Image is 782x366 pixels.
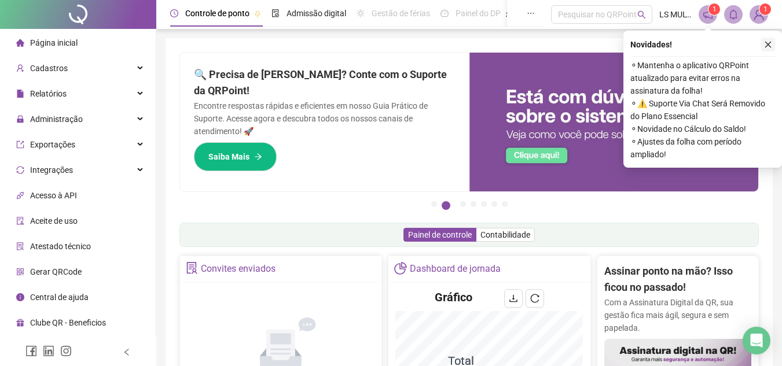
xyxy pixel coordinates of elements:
[208,150,249,163] span: Saiba Mais
[764,40,772,49] span: close
[287,9,346,18] span: Admissão digital
[30,318,106,327] span: Clube QR - Beneficios
[460,201,466,207] button: 3
[16,268,24,276] span: qrcode
[43,345,54,357] span: linkedin
[372,9,430,18] span: Gestão de férias
[491,201,497,207] button: 6
[30,216,78,225] span: Aceite de uso
[440,9,449,17] span: dashboard
[435,289,472,305] h4: Gráfico
[630,135,775,161] span: ⚬ Ajustes da folha com período ampliado!
[442,201,450,210] button: 2
[604,263,751,296] h2: Assinar ponto na mão? Isso ficou no passado!
[410,259,501,279] div: Dashboard de jornada
[637,10,646,19] span: search
[16,90,24,98] span: file
[394,262,406,274] span: pie-chart
[604,296,751,334] p: Com a Assinatura Digital da QR, sua gestão fica mais ágil, segura e sem papelada.
[30,89,67,98] span: Relatórios
[728,9,739,20] span: bell
[201,259,276,279] div: Convites enviados
[713,5,717,13] span: 1
[30,267,82,276] span: Gerar QRCode
[408,230,472,239] span: Painel de controle
[527,9,535,17] span: ellipsis
[530,294,539,303] span: reload
[271,9,280,17] span: file-done
[25,345,37,357] span: facebook
[16,293,24,301] span: info-circle
[30,165,73,175] span: Integrações
[16,166,24,174] span: sync
[469,53,759,191] img: banner%2F0cf4e1f0-cb71-40ef-aa93-44bd3d4ee559.png
[16,115,24,123] span: lock
[481,201,487,207] button: 5
[16,191,24,199] span: api
[16,64,24,72] span: user-add
[16,39,24,47] span: home
[185,9,249,18] span: Controle de ponto
[30,64,68,73] span: Cadastros
[505,10,512,17] span: pushpin
[30,242,91,251] span: Atestado técnico
[456,9,501,18] span: Painel do DP
[743,327,770,354] div: Open Intercom Messenger
[630,123,775,135] span: ⚬ Novidade no Cálculo do Saldo!
[431,201,437,207] button: 1
[16,217,24,225] span: audit
[254,153,262,161] span: arrow-right
[194,142,277,171] button: Saiba Mais
[186,262,198,274] span: solution
[759,3,771,15] sup: Atualize o seu contato no menu Meus Dados
[170,9,178,17] span: clock-circle
[630,59,775,97] span: ⚬ Mantenha o aplicativo QRPoint atualizado para evitar erros na assinatura da folha!
[16,319,24,327] span: gift
[30,191,77,200] span: Acesso à API
[16,242,24,250] span: solution
[16,141,24,149] span: export
[703,9,713,20] span: notification
[480,230,530,239] span: Contabilidade
[30,140,75,149] span: Exportações
[194,99,456,138] p: Encontre respostas rápidas e eficientes em nosso Guia Prático de Suporte. Acesse agora e descubra...
[471,201,476,207] button: 4
[194,66,456,99] h2: 🔍 Precisa de [PERSON_NAME]? Conte com o Suporte da QRPoint!
[750,6,768,23] img: 90893
[502,201,508,207] button: 7
[60,345,72,357] span: instagram
[763,5,768,13] span: 1
[659,8,692,21] span: LS MULT LTDA
[123,348,131,356] span: left
[254,10,261,17] span: pushpin
[708,3,720,15] sup: 1
[630,97,775,123] span: ⚬ ⚠️ Suporte Via Chat Será Removido do Plano Essencial
[30,293,89,302] span: Central de ajuda
[509,294,518,303] span: download
[630,38,672,51] span: Novidades !
[30,38,78,47] span: Página inicial
[357,9,365,17] span: sun
[30,114,83,124] span: Administração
